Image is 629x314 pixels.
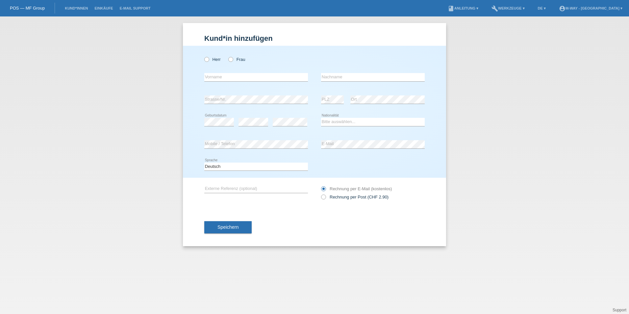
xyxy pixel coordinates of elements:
label: Rechnung per Post (CHF 2.90) [321,195,389,199]
span: Speichern [217,224,239,230]
input: Frau [228,57,233,61]
input: Rechnung per Post (CHF 2.90) [321,195,325,203]
h1: Kund*in hinzufügen [204,34,425,42]
label: Rechnung per E-Mail (kostenlos) [321,186,392,191]
a: Support [613,308,626,312]
i: account_circle [559,5,566,12]
a: POS — MF Group [10,6,45,11]
a: E-Mail Support [116,6,154,10]
a: account_circlem-way - [GEOGRAPHIC_DATA] ▾ [556,6,626,10]
a: Einkäufe [91,6,116,10]
label: Herr [204,57,221,62]
input: Herr [204,57,209,61]
i: book [448,5,454,12]
a: Kund*innen [62,6,91,10]
input: Rechnung per E-Mail (kostenlos) [321,186,325,195]
i: build [491,5,498,12]
button: Speichern [204,221,252,234]
label: Frau [228,57,245,62]
a: bookAnleitung ▾ [444,6,482,10]
a: DE ▾ [535,6,549,10]
a: buildWerkzeuge ▾ [488,6,528,10]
